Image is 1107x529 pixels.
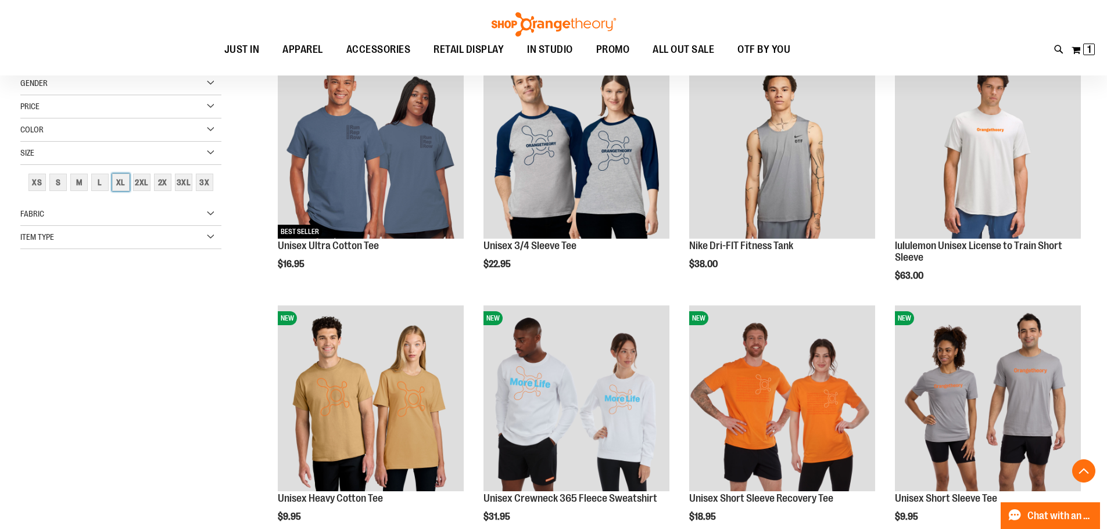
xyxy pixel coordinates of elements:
[196,174,213,191] div: 3X
[483,311,503,325] span: NEW
[596,37,630,63] span: PROMO
[483,305,669,491] img: Unisex Crewneck 365 Fleece Sweatshirt
[278,53,464,240] a: Unisex Ultra Cotton TeeNEWBEST SELLER
[895,492,997,504] a: Unisex Short Sleeve Tee
[895,305,1081,491] img: Unisex Short Sleeve Tee
[282,37,323,63] span: APPAREL
[110,172,131,193] a: XL
[483,259,513,269] span: $22.95
[194,172,215,193] a: 3X
[278,512,303,522] span: $9.95
[689,512,718,522] span: $18.95
[20,209,44,218] span: Fabric
[483,512,512,522] span: $31.95
[895,311,914,325] span: NEW
[895,53,1081,239] img: lululemon Unisex License to Train Short Sleeve
[20,125,44,134] span: Color
[131,172,152,193] a: 2XL
[689,311,708,325] span: NEW
[1001,502,1101,529] button: Chat with an Expert
[478,47,675,299] div: product
[278,53,464,239] img: Unisex Ultra Cotton Tee
[689,305,875,493] a: Unisex Short Sleeve Recovery TeeNEW
[154,174,171,191] div: 2X
[278,492,383,504] a: Unisex Heavy Cotton Tee
[1087,44,1091,55] span: 1
[689,53,875,239] img: Nike Dri-FIT Fitness Tank
[483,305,669,493] a: Unisex Crewneck 365 Fleece SweatshirtNEW
[20,232,54,242] span: Item Type
[737,37,790,63] span: OTF BY YOU
[278,311,297,325] span: NEW
[49,174,67,191] div: S
[28,174,46,191] div: XS
[895,271,925,281] span: $63.00
[27,172,48,193] a: XS
[278,225,322,239] span: BEST SELLER
[483,53,669,239] img: Unisex 3/4 Sleeve Tee
[175,174,192,191] div: 3XL
[895,53,1081,240] a: lululemon Unisex License to Train Short SleeveNEW
[483,53,669,240] a: Unisex 3/4 Sleeve TeeNEW
[20,102,40,111] span: Price
[1027,510,1093,521] span: Chat with an Expert
[483,492,657,504] a: Unisex Crewneck 365 Fleece Sweatshirt
[346,37,411,63] span: ACCESSORIES
[20,78,48,88] span: Gender
[278,240,379,251] a: Unisex Ultra Cotton Tee
[689,240,793,251] a: Nike Dri-FIT Fitness Tank
[483,240,576,251] a: Unisex 3/4 Sleeve Tee
[70,174,88,191] div: M
[527,37,573,63] span: IN STUDIO
[895,305,1081,493] a: Unisex Short Sleeve TeeNEW
[224,37,260,63] span: JUST IN
[20,148,34,157] span: Size
[490,12,618,37] img: Shop Orangetheory
[91,174,109,191] div: L
[1072,459,1095,483] button: Back To Top
[278,305,464,493] a: Unisex Heavy Cotton TeeNEW
[89,172,110,193] a: L
[895,512,920,522] span: $9.95
[434,37,504,63] span: RETAIL DISPLAY
[653,37,714,63] span: ALL OUT SALE
[152,172,173,193] a: 2X
[48,172,69,193] a: S
[689,305,875,491] img: Unisex Short Sleeve Recovery Tee
[889,47,1087,310] div: product
[69,172,89,193] a: M
[683,47,881,299] div: product
[278,259,306,269] span: $16.95
[689,259,719,269] span: $38.00
[895,240,1062,263] a: lululemon Unisex License to Train Short Sleeve
[272,47,470,299] div: product
[689,492,833,504] a: Unisex Short Sleeve Recovery Tee
[112,174,130,191] div: XL
[173,172,194,193] a: 3XL
[689,53,875,240] a: Nike Dri-FIT Fitness TankNEW
[278,305,464,491] img: Unisex Heavy Cotton Tee
[133,174,151,191] div: 2XL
